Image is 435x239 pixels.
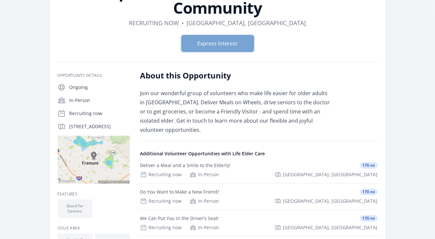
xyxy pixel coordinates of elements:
[360,215,378,222] span: 170 mi
[58,192,130,197] h3: Features
[140,70,332,81] h2: About this Opportunity
[190,224,219,231] div: In-Person
[138,210,380,236] a: We Can Put You in the Driver’s Seat! 170 mi Recruiting now In-Person [GEOGRAPHIC_DATA], [GEOGRAPH...
[69,84,130,91] p: Ongoing
[360,189,378,195] span: 170 mi
[69,97,130,104] p: In-Person
[140,215,219,222] div: We Can Put You in the Driver’s Seat!
[129,18,179,27] dd: Recruiting now
[58,199,92,218] li: Good for Seniors
[58,136,130,184] img: Map
[140,189,220,195] div: Do You Want to Make a New Friend?
[140,89,332,134] p: Join our wonderful group of volunteers who make life easier for older adults in [GEOGRAPHIC_DATA]...
[283,198,378,204] span: [GEOGRAPHIC_DATA], [GEOGRAPHIC_DATA]
[182,18,184,27] div: •
[140,198,182,204] div: Recruiting now
[190,198,219,204] div: In-Person
[360,162,378,169] span: 170 mi
[190,171,219,178] div: In-Person
[69,123,130,130] p: [STREET_ADDRESS]
[58,73,130,78] h3: Opportunity Details
[69,110,130,117] p: Recruiting now
[283,224,378,231] span: [GEOGRAPHIC_DATA], [GEOGRAPHIC_DATA]
[58,226,130,231] h3: Issue area
[283,171,378,178] span: [GEOGRAPHIC_DATA], [GEOGRAPHIC_DATA]
[140,171,182,178] div: Recruiting now
[140,162,231,169] div: Deliver a Meal and a Smile to the Elderly!
[138,183,380,210] a: Do You Want to Make a New Friend? 170 mi Recruiting now In-Person [GEOGRAPHIC_DATA], [GEOGRAPHIC_...
[138,157,380,183] a: Deliver a Meal and a Smile to the Elderly! 170 mi Recruiting now In-Person [GEOGRAPHIC_DATA], [GE...
[140,150,378,157] h4: Additional Volunteer Opportunities with Life Elder Care
[187,18,306,27] dd: [GEOGRAPHIC_DATA], [GEOGRAPHIC_DATA]
[140,224,182,231] div: Recruiting now
[182,35,254,52] button: Express Interest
